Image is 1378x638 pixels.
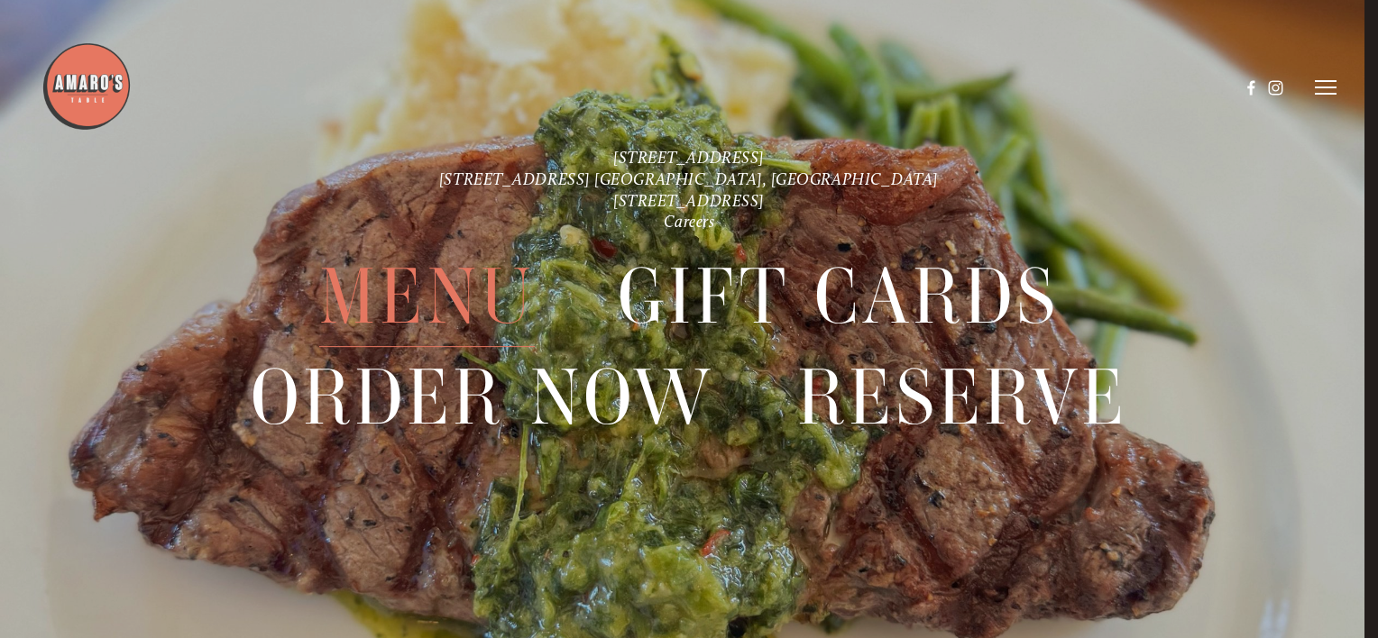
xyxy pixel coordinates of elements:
a: Order Now [251,348,715,447]
a: Menu [319,248,535,347]
span: Order Now [251,348,715,448]
a: Careers [664,213,715,232]
img: Amaro's Table [41,41,132,132]
a: [STREET_ADDRESS] [613,191,765,211]
a: Reserve [797,348,1127,447]
span: Reserve [797,348,1127,448]
a: [STREET_ADDRESS] [GEOGRAPHIC_DATA], [GEOGRAPHIC_DATA] [439,169,939,189]
a: Gift Cards [618,248,1059,347]
span: Menu [319,248,535,348]
span: Gift Cards [618,248,1059,348]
